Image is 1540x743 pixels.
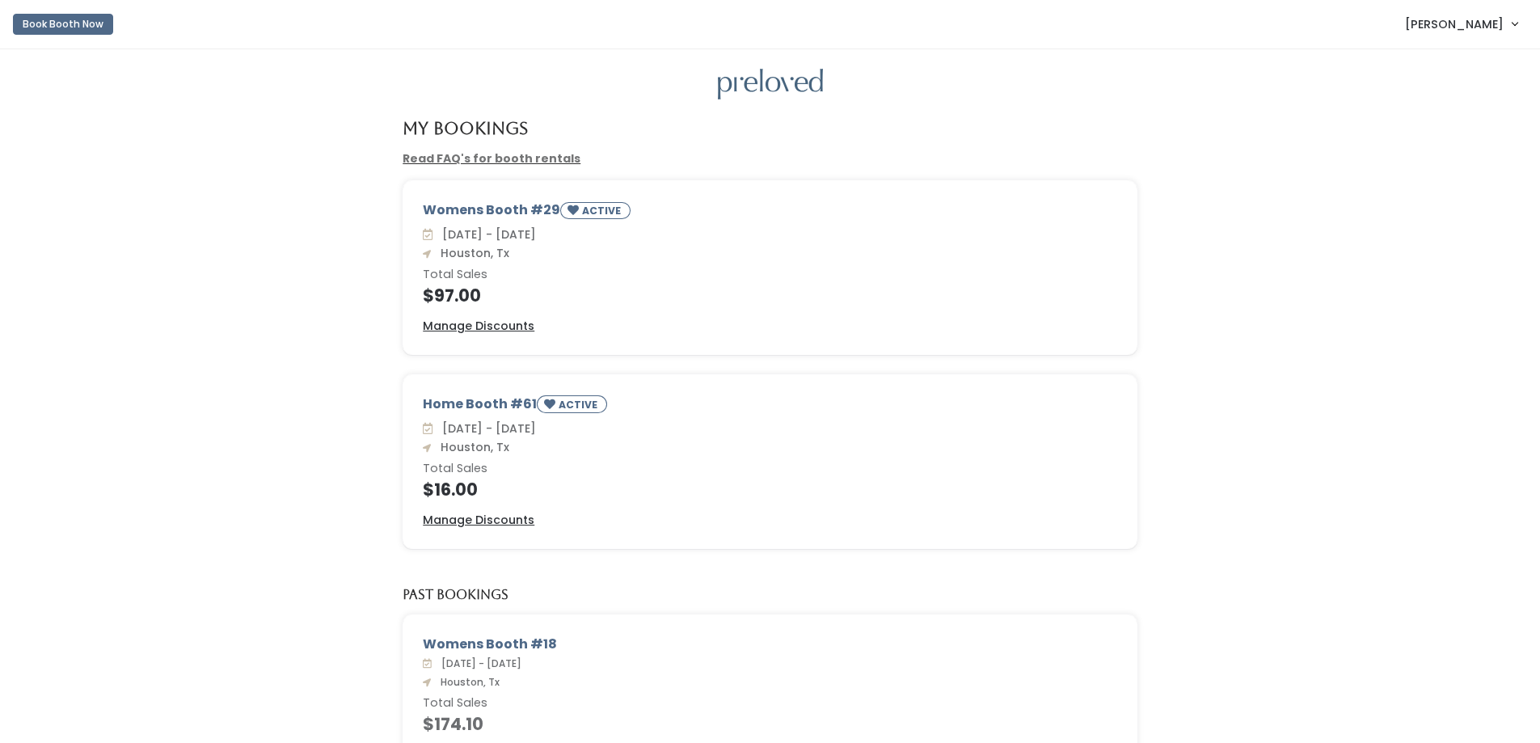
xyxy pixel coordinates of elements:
div: Home Booth #61 [423,395,1117,420]
span: Houston, Tx [434,439,509,455]
h5: Past Bookings [403,588,508,602]
img: preloved logo [718,69,823,100]
span: [DATE] - [DATE] [435,656,521,670]
small: ACTIVE [582,204,624,217]
a: Manage Discounts [423,318,534,335]
span: [PERSON_NAME] [1405,15,1504,33]
u: Manage Discounts [423,512,534,528]
span: [DATE] - [DATE] [436,226,536,243]
h6: Total Sales [423,697,1117,710]
button: Book Booth Now [13,14,113,35]
h4: $16.00 [423,480,1117,499]
h6: Total Sales [423,268,1117,281]
h6: Total Sales [423,462,1117,475]
u: Manage Discounts [423,318,534,334]
a: Manage Discounts [423,512,534,529]
span: Houston, Tx [434,245,509,261]
h4: My Bookings [403,119,528,137]
span: [DATE] - [DATE] [436,420,536,437]
small: ACTIVE [559,398,601,412]
h4: $174.10 [423,715,1117,733]
span: Houston, Tx [434,675,500,689]
h4: $97.00 [423,286,1117,305]
div: Womens Booth #18 [423,635,1117,654]
div: Womens Booth #29 [423,201,1117,226]
a: [PERSON_NAME] [1389,6,1534,41]
a: Book Booth Now [13,6,113,42]
a: Read FAQ's for booth rentals [403,150,580,167]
